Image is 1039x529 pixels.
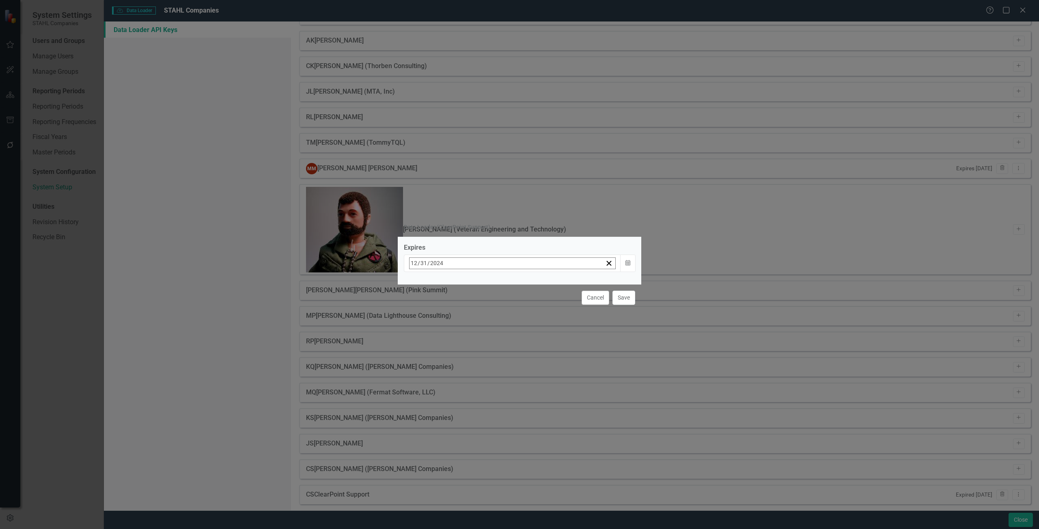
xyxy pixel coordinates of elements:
[582,291,609,305] button: Cancel
[427,259,430,267] span: /
[430,258,444,269] input: yyyy
[404,224,490,230] div: Data Loader (ClearPoint Support)
[418,259,420,267] span: /
[420,258,427,269] input: dd
[410,258,418,269] input: mm
[612,291,635,305] button: Save
[404,243,635,253] div: Expires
